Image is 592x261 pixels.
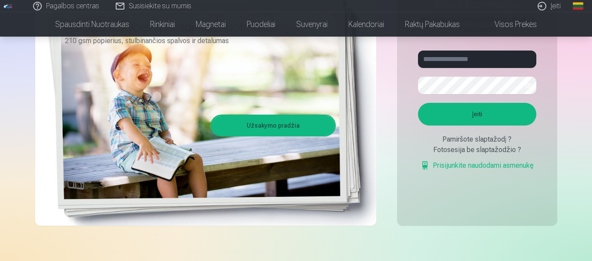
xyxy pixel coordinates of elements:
[3,3,13,9] img: /fa2
[286,12,338,37] a: Suvenyrai
[140,12,185,37] a: Rinkiniai
[236,12,286,37] a: Puodeliai
[418,103,536,125] button: Įeiti
[418,134,536,145] div: Pamiršote slaptažodį ?
[470,12,547,37] a: Visos prekės
[45,12,140,37] a: Spausdinti nuotraukas
[395,12,470,37] a: Raktų pakabukas
[65,35,329,47] p: 210 gsm popierius, stulbinančios spalvos ir detalumas
[185,12,236,37] a: Magnetai
[338,12,395,37] a: Kalendoriai
[418,145,536,155] div: Fotosesija be slaptažodžio ?
[421,160,534,171] a: Prisijunkite naudodami asmenukę
[212,116,334,135] a: Užsakymo pradžia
